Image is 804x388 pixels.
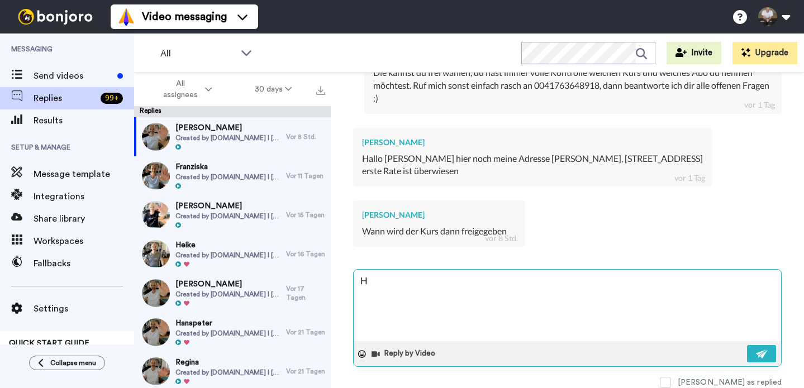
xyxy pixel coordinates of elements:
[34,212,134,226] span: Share library
[286,367,325,376] div: Vor 21 Tagen
[142,123,170,151] img: f41e7c85-cb2e-4f8e-801a-fa026f2cca11-thumb.jpg
[674,173,705,184] div: vor 1 Tag
[175,173,281,181] span: Created by [DOMAIN_NAME] I [PERSON_NAME]
[286,284,325,302] div: Vor 17 Tagen
[34,92,96,105] span: Replies
[142,240,170,268] img: b3ccdda2-6e3f-4182-940f-0cac0c6ed0a5-thumb.jpg
[134,195,331,234] a: [PERSON_NAME]Created by [DOMAIN_NAME] I [PERSON_NAME]Vor 15 Tagen
[117,8,135,26] img: vm-color.svg
[286,328,325,337] div: Vor 21 Tagen
[158,78,203,100] span: All assignees
[175,239,281,251] span: Heike
[29,356,105,370] button: Collapse menu
[678,377,782,388] div: [PERSON_NAME] as replied
[362,137,703,148] div: [PERSON_NAME]
[50,358,96,367] span: Collapse menu
[134,313,331,352] a: HanspeterCreated by [DOMAIN_NAME] I [PERSON_NAME]Vor 21 Tagen
[362,165,703,178] div: erste Rate ist überwiesen
[756,349,768,358] img: send-white.svg
[354,270,781,341] textarea: H
[9,339,89,347] span: QUICK START GUIDE
[160,47,235,60] span: All
[370,346,439,362] button: Reply by Video
[362,209,516,221] div: [PERSON_NAME]
[485,233,518,244] div: vor 8 Std.
[142,201,170,229] img: 361639eb-d069-41b0-b0b0-3f63f4845886-thumb.jpg
[286,250,325,258] div: Vor 16 Tagen
[34,114,134,127] span: Results
[175,161,281,173] span: Franziska
[316,86,325,95] img: export.svg
[175,200,281,212] span: [PERSON_NAME]
[142,279,170,307] img: 53c7d34d-9126-4a5b-92b1-89dfd8ec7676-thumb.jpg
[175,251,281,260] span: Created by [DOMAIN_NAME] I [PERSON_NAME]
[34,69,113,83] span: Send videos
[362,152,703,165] div: Hallo [PERSON_NAME] hier noch meine Adresse [PERSON_NAME], [STREET_ADDRESS]
[175,290,281,299] span: Created by [DOMAIN_NAME] I [PERSON_NAME]
[362,225,516,238] div: Wann wird der Kurs dann freigegeben
[667,42,721,64] button: Invite
[175,368,281,377] span: Created by [DOMAIN_NAME] I [PERSON_NAME]
[286,210,325,219] div: Vor 15 Tagen
[175,122,281,133] span: [PERSON_NAME]
[142,318,170,346] img: 84251fd3-14c5-4535-ae2f-ddf0c72c7829-thumb.jpg
[134,106,331,117] div: Replies
[34,302,134,315] span: Settings
[373,66,773,105] div: Die kannst du frei wählen, du hast immer volle Kontrolle welchen Kurs und welches Abo du nehmen m...
[286,132,325,141] div: Vor 8 Std.
[234,79,313,99] button: 30 days
[134,234,331,274] a: HeikeCreated by [DOMAIN_NAME] I [PERSON_NAME]Vor 16 Tagen
[34,257,134,270] span: Fallbacks
[134,117,331,156] a: [PERSON_NAME]Created by [DOMAIN_NAME] I [PERSON_NAME]Vor 8 Std.
[744,99,775,111] div: vor 1 Tag
[136,74,234,105] button: All assignees
[175,212,281,221] span: Created by [DOMAIN_NAME] I [PERSON_NAME]
[34,234,134,248] span: Workspaces
[134,274,331,313] a: [PERSON_NAME]Created by [DOMAIN_NAME] I [PERSON_NAME]Vor 17 Tagen
[134,156,331,195] a: FranziskaCreated by [DOMAIN_NAME] I [PERSON_NAME]Vor 11 Tagen
[175,279,281,290] span: [PERSON_NAME]
[101,93,123,104] div: 99 +
[286,171,325,180] div: Vor 11 Tagen
[175,318,281,329] span: Hanspeter
[175,133,281,142] span: Created by [DOMAIN_NAME] I [PERSON_NAME]
[732,42,797,64] button: Upgrade
[34,190,134,203] span: Integrations
[13,9,97,25] img: bj-logo-header-white.svg
[34,167,134,181] span: Message template
[313,81,329,98] button: Export all results that match these filters now.
[175,357,281,368] span: Regina
[142,9,227,25] span: Video messaging
[175,329,281,338] span: Created by [DOMAIN_NAME] I [PERSON_NAME]
[142,357,170,385] img: f23a7b84-ae2c-4e8c-bedb-3ed34c559863-thumb.jpg
[142,162,170,190] img: 91fba64c-b1e7-4ede-a60b-25b48883b06a-thumb.jpg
